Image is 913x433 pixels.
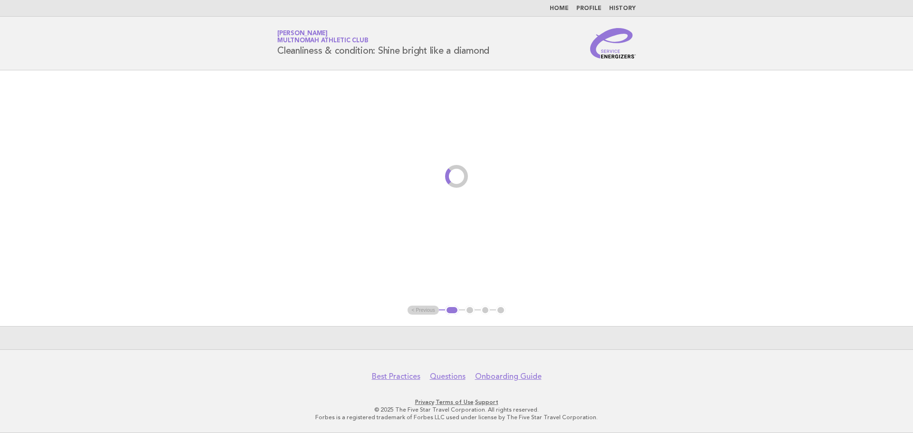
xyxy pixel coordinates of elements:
[430,372,466,381] a: Questions
[277,30,368,44] a: [PERSON_NAME]Multnomah Athletic Club
[165,406,748,414] p: © 2025 The Five Star Travel Corporation. All rights reserved.
[165,414,748,421] p: Forbes is a registered trademark of Forbes LLC used under license by The Five Star Travel Corpora...
[609,6,636,11] a: History
[277,31,489,56] h1: Cleanliness & condition: Shine bright like a diamond
[372,372,420,381] a: Best Practices
[436,399,474,405] a: Terms of Use
[576,6,602,11] a: Profile
[165,398,748,406] p: · ·
[415,399,434,405] a: Privacy
[277,38,368,44] span: Multnomah Athletic Club
[475,399,498,405] a: Support
[590,28,636,58] img: Service Energizers
[475,372,542,381] a: Onboarding Guide
[550,6,569,11] a: Home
